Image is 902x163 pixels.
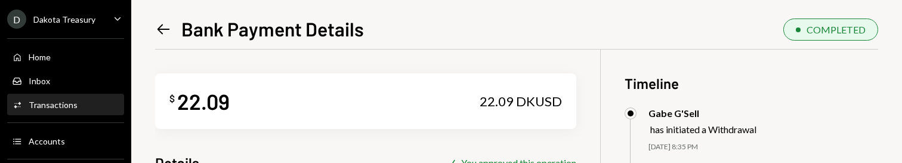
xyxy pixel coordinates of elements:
div: Accounts [29,136,65,146]
a: Inbox [7,70,124,91]
div: Dakota Treasury [33,14,95,24]
div: Inbox [29,76,50,86]
div: [DATE] 8:35 PM [648,142,878,152]
div: Transactions [29,100,78,110]
h3: Timeline [625,73,878,93]
div: $ [169,93,175,104]
div: COMPLETED [807,24,866,35]
a: Home [7,46,124,67]
div: 22.09 DKUSD [480,93,562,110]
div: has initiated a Withdrawal [650,124,756,135]
div: 22.09 [177,88,230,115]
div: Home [29,52,51,62]
h1: Bank Payment Details [181,17,364,41]
div: Gabe G'Sell [648,107,756,119]
a: Transactions [7,94,124,115]
a: Accounts [7,130,124,152]
div: D [7,10,26,29]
